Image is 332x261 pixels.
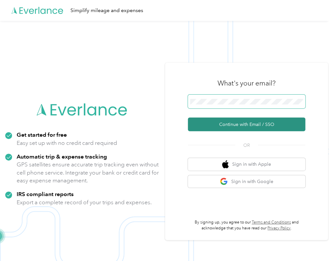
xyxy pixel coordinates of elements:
[17,153,107,160] strong: Automatic trip & expense tracking
[17,139,117,147] p: Easy set up with no credit card required
[188,175,305,188] button: google logoSign in with Google
[70,7,143,15] div: Simplify mileage and expenses
[188,158,305,171] button: apple logoSign in with Apple
[188,220,305,231] p: By signing up, you agree to our and acknowledge that you have read our .
[222,160,229,168] img: apple logo
[252,220,291,225] a: Terms and Conditions
[220,177,228,186] img: google logo
[17,131,67,138] strong: Get started for free
[188,117,305,131] button: Continue with Email / SSO
[235,142,258,149] span: OR
[267,226,291,231] a: Privacy Policy
[218,79,276,88] h3: What's your email?
[17,191,74,197] strong: IRS compliant reports
[17,161,159,185] p: GPS satellites ensure accurate trip tracking even without cell phone service. Integrate your bank...
[17,198,152,207] p: Export a complete record of your trips and expenses.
